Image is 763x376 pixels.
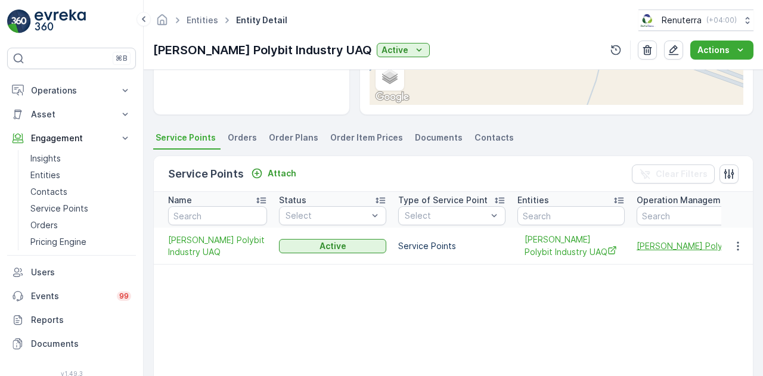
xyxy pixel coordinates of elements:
a: Service Points [26,200,136,217]
button: Asset [7,102,136,126]
p: Engagement [31,132,112,144]
button: Actions [690,41,753,60]
td: Service Points [392,228,511,265]
a: Events99 [7,284,136,308]
a: Entities [26,167,136,184]
img: logo [7,10,31,33]
a: Pricing Engine [26,234,136,250]
span: Service Points [156,132,216,144]
p: Documents [31,338,131,350]
a: Open this area in Google Maps (opens a new window) [373,89,412,105]
button: Operations [7,79,136,102]
button: Clear Filters [632,164,715,184]
p: [PERSON_NAME] Polybit Industry UAQ [153,41,372,59]
a: Insights [26,150,136,167]
p: Service Points [30,203,88,215]
p: Active [320,240,346,252]
a: Homepage [156,18,169,28]
span: [PERSON_NAME] Polybit Industry UAQ [168,234,267,258]
button: Attach [246,166,301,181]
span: Documents [415,132,463,144]
a: Documents [7,332,136,356]
img: Google [373,89,412,105]
p: Contacts [30,186,67,198]
p: Actions [697,44,730,56]
p: Pricing Engine [30,236,86,248]
p: Select [286,210,368,222]
p: Select [405,210,487,222]
p: Service Points [168,166,244,182]
p: Renuterra [662,14,702,26]
a: Contacts [26,184,136,200]
a: Layers [377,63,403,89]
p: Entities [30,169,60,181]
a: Henkel Polybit Industry UAQ [525,234,618,258]
span: Order Item Prices [330,132,403,144]
p: Reports [31,314,131,326]
p: Clear Filters [656,168,708,180]
span: Order Plans [269,132,318,144]
input: Search [168,206,267,225]
p: Attach [268,167,296,179]
p: Users [31,266,131,278]
a: Orders [26,217,136,234]
p: Status [279,194,306,206]
p: Name [168,194,192,206]
button: Active [279,239,386,253]
p: Orders [30,219,58,231]
p: Insights [30,153,61,164]
p: Events [31,290,110,302]
a: Henkel Polybit Industry UAQ [168,234,267,258]
a: Reports [7,308,136,332]
span: Entity Detail [234,14,290,26]
span: [PERSON_NAME] Polybit Industry UAQ [525,234,618,258]
a: Entities [187,15,218,25]
p: ⌘B [116,54,128,63]
p: Type of Service Point [398,194,488,206]
p: Operations [31,85,112,97]
p: 99 [119,291,129,301]
img: logo_light-DOdMpM7g.png [35,10,86,33]
a: Users [7,260,136,284]
button: Renuterra(+04:00) [638,10,753,31]
p: ( +04:00 ) [706,15,737,25]
p: Asset [31,108,112,120]
button: Active [377,43,430,57]
span: Contacts [474,132,514,144]
span: Orders [228,132,257,144]
button: Engagement [7,126,136,150]
img: Screenshot_2024-07-26_at_13.33.01.png [638,14,657,27]
p: Entities [517,194,549,206]
input: Search [517,206,625,225]
p: Active [381,44,408,56]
